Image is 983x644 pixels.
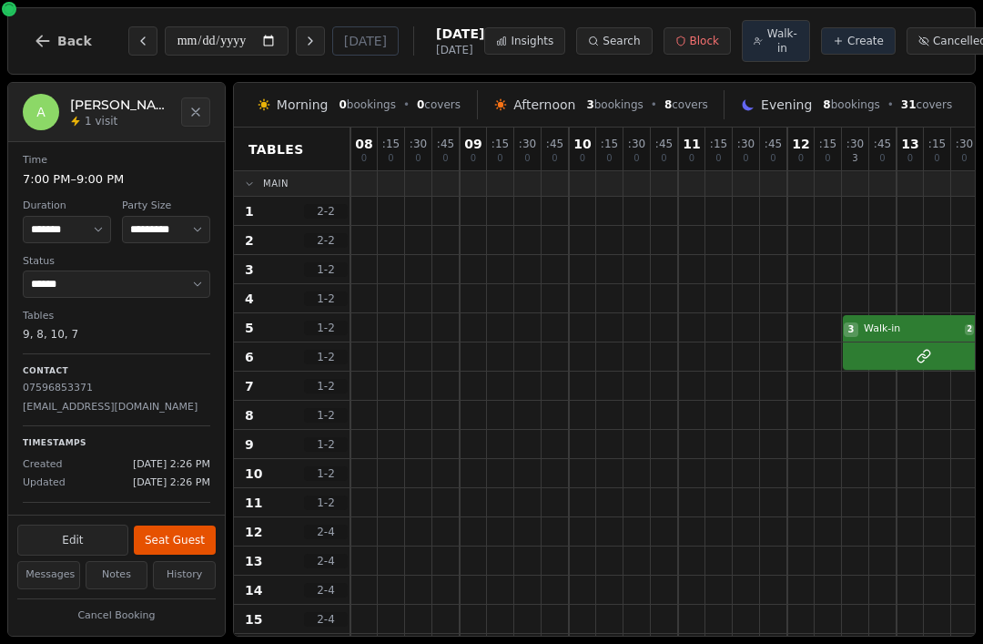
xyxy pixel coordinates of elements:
[961,154,967,163] span: 0
[304,525,348,539] span: 2 - 4
[633,154,639,163] span: 0
[848,322,855,336] span: 3
[552,154,557,163] span: 0
[965,324,974,335] span: 2
[603,34,640,48] span: Search
[651,97,657,112] span: •
[573,138,591,150] span: 10
[304,437,348,452] span: 1 - 2
[742,20,810,62] button: Walk-in
[57,35,92,47] span: Back
[304,379,348,394] span: 1 - 2
[23,254,210,270] dt: Status
[41,514,119,526] p: Payment Links
[245,552,262,570] span: 13
[245,465,262,483] span: 10
[819,138,836,149] span: : 15
[601,138,618,149] span: : 15
[442,154,448,163] span: 0
[19,19,106,63] button: Back
[245,348,254,366] span: 6
[304,350,348,364] span: 1 - 2
[304,262,348,277] span: 1 - 2
[86,561,148,589] button: Notes
[511,34,553,48] span: Insights
[304,233,348,248] span: 2 - 2
[23,309,210,324] dt: Tables
[765,138,782,149] span: : 45
[332,26,399,56] button: [DATE]
[245,377,254,395] span: 7
[524,154,530,163] span: 0
[737,138,755,149] span: : 30
[245,435,254,454] span: 9
[245,202,254,220] span: 1
[436,43,484,57] span: [DATE]
[245,581,262,599] span: 14
[847,34,884,48] span: Create
[128,26,157,56] button: Previous day
[825,154,830,163] span: 0
[23,437,210,450] p: Timestamps
[471,154,476,163] span: 0
[17,525,128,556] button: Edit
[23,170,210,189] dd: 7:00 PM – 9:00 PM
[655,138,673,149] span: : 45
[606,154,612,163] span: 0
[304,321,348,335] span: 1 - 2
[388,154,393,163] span: 0
[770,154,775,163] span: 0
[85,114,117,128] span: 1 visit
[245,231,254,250] span: 2
[664,98,672,111] span: 8
[70,96,170,114] h2: [PERSON_NAME]
[134,526,216,555] button: Seat Guest
[798,154,804,163] span: 0
[484,27,565,55] button: Insights
[761,96,812,114] span: Evening
[823,98,830,111] span: 8
[245,523,262,541] span: 12
[519,138,536,149] span: : 30
[23,199,111,214] dt: Duration
[410,138,427,149] span: : 30
[683,138,700,150] span: 11
[628,138,645,149] span: : 30
[821,27,896,55] button: Create
[546,138,563,149] span: : 45
[245,610,262,629] span: 15
[586,97,643,112] span: bookings
[661,154,666,163] span: 0
[792,138,809,150] span: 12
[928,138,946,149] span: : 15
[181,97,210,127] button: Close
[133,457,210,473] span: [DATE] 2:26 PM
[715,154,721,163] span: 0
[710,138,727,149] span: : 15
[690,34,719,48] span: Block
[887,97,894,112] span: •
[304,496,348,510] span: 1 - 2
[296,26,325,56] button: Next day
[417,97,461,112] span: covers
[245,406,254,424] span: 8
[664,27,731,55] button: Block
[415,154,421,163] span: 0
[901,138,918,150] span: 13
[339,98,346,111] span: 0
[304,291,348,306] span: 1 - 2
[437,138,454,149] span: : 45
[23,365,210,378] p: Contact
[17,605,216,628] button: Cancel Booking
[23,400,210,415] p: [EMAIL_ADDRESS][DOMAIN_NAME]
[664,97,708,112] span: covers
[355,138,372,150] span: 08
[23,94,59,130] div: A
[339,97,395,112] span: bookings
[23,381,210,396] p: 07596853371
[245,261,254,279] span: 3
[464,138,481,150] span: 09
[304,612,348,627] span: 2 - 4
[245,494,262,512] span: 11
[403,97,410,112] span: •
